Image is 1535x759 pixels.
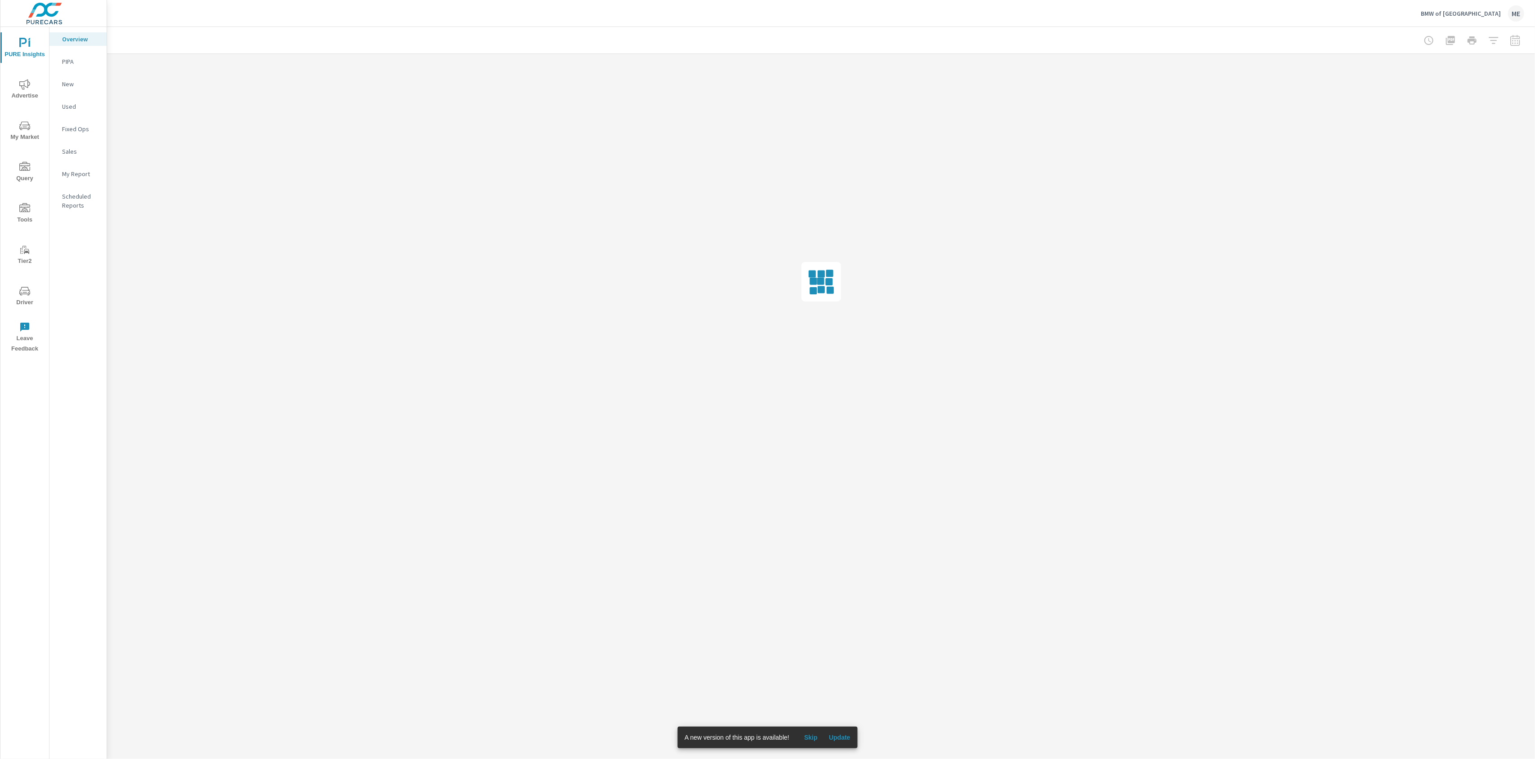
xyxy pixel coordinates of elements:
[825,730,854,745] button: Update
[3,79,46,101] span: Advertise
[797,730,825,745] button: Skip
[49,167,107,181] div: My Report
[3,38,46,60] span: PURE Insights
[62,80,99,89] p: New
[3,120,46,142] span: My Market
[62,192,99,210] p: Scheduled Reports
[62,169,99,178] p: My Report
[3,286,46,308] span: Driver
[1421,9,1501,18] p: BMW of [GEOGRAPHIC_DATA]
[62,102,99,111] p: Used
[1508,5,1524,22] div: ME
[3,244,46,266] span: Tier2
[49,32,107,46] div: Overview
[49,100,107,113] div: Used
[3,203,46,225] span: Tools
[800,733,822,741] span: Skip
[829,733,850,741] span: Update
[685,734,789,741] span: A new version of this app is available!
[49,55,107,68] div: PIPA
[62,57,99,66] p: PIPA
[62,147,99,156] p: Sales
[62,35,99,44] p: Overview
[49,190,107,212] div: Scheduled Reports
[49,145,107,158] div: Sales
[3,162,46,184] span: Query
[0,27,49,358] div: nav menu
[49,77,107,91] div: New
[3,322,46,354] span: Leave Feedback
[49,122,107,136] div: Fixed Ops
[62,124,99,133] p: Fixed Ops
